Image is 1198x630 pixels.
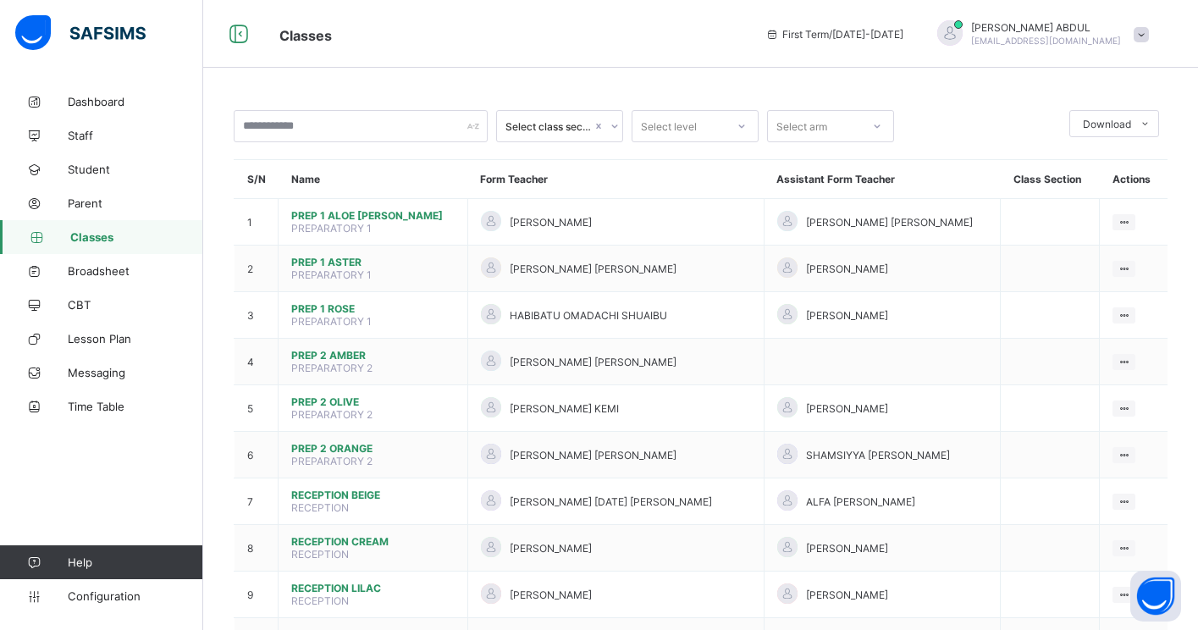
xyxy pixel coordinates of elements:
[510,262,676,275] span: [PERSON_NAME] [PERSON_NAME]
[291,548,349,561] span: RECEPTION
[68,400,203,413] span: Time Table
[235,199,279,246] td: 1
[291,455,373,467] span: PREPARATORY 2
[806,589,888,601] span: [PERSON_NAME]
[68,332,203,345] span: Lesson Plan
[68,129,203,142] span: Staff
[291,268,372,281] span: PREPARATORY 1
[1100,160,1168,199] th: Actions
[291,582,455,594] span: RECEPTION LILAC
[291,349,455,362] span: PREP 2 AMBER
[806,495,915,508] span: ALFA [PERSON_NAME]
[291,395,455,408] span: PREP 2 OLIVE
[510,542,592,555] span: [PERSON_NAME]
[510,402,619,415] span: [PERSON_NAME] KEMI
[806,542,888,555] span: [PERSON_NAME]
[235,339,279,385] td: 4
[467,160,764,199] th: Form Teacher
[15,15,146,51] img: safsims
[291,222,372,235] span: PREPARATORY 1
[70,230,203,244] span: Classes
[291,501,349,514] span: RECEPTION
[806,449,950,461] span: SHAMSIYYA [PERSON_NAME]
[510,449,676,461] span: [PERSON_NAME] [PERSON_NAME]
[279,160,468,199] th: Name
[68,95,203,108] span: Dashboard
[68,589,202,603] span: Configuration
[68,366,203,379] span: Messaging
[291,408,373,421] span: PREPARATORY 2
[235,246,279,292] td: 2
[291,489,455,501] span: RECEPTION BEIGE
[641,110,697,142] div: Select level
[806,262,888,275] span: [PERSON_NAME]
[235,572,279,618] td: 9
[510,495,712,508] span: [PERSON_NAME] [DATE] [PERSON_NAME]
[510,589,592,601] span: [PERSON_NAME]
[291,256,455,268] span: PREP 1 ASTER
[971,21,1121,34] span: [PERSON_NAME] ABDUL
[291,535,455,548] span: RECEPTION CREAM
[235,432,279,478] td: 6
[765,28,903,41] span: session/term information
[971,36,1121,46] span: [EMAIL_ADDRESS][DOMAIN_NAME]
[68,264,203,278] span: Broadsheet
[806,402,888,415] span: [PERSON_NAME]
[235,292,279,339] td: 3
[68,163,203,176] span: Student
[1083,118,1131,130] span: Download
[291,594,349,607] span: RECEPTION
[291,442,455,455] span: PREP 2 ORANGE
[1130,571,1181,622] button: Open asap
[510,216,592,229] span: [PERSON_NAME]
[920,20,1157,48] div: SAHEEDABDUL
[68,555,202,569] span: Help
[776,110,827,142] div: Select arm
[235,525,279,572] td: 8
[235,385,279,432] td: 5
[1001,160,1100,199] th: Class Section
[806,216,973,229] span: [PERSON_NAME] [PERSON_NAME]
[235,478,279,525] td: 7
[279,27,332,44] span: Classes
[510,309,667,322] span: HABIBATU OMADACHI SHUAIBU
[291,315,372,328] span: PREPARATORY 1
[291,209,455,222] span: PREP 1 ALOE [PERSON_NAME]
[291,362,373,374] span: PREPARATORY 2
[68,298,203,312] span: CBT
[510,356,676,368] span: [PERSON_NAME] [PERSON_NAME]
[505,120,592,133] div: Select class section
[68,196,203,210] span: Parent
[806,309,888,322] span: [PERSON_NAME]
[764,160,1000,199] th: Assistant Form Teacher
[235,160,279,199] th: S/N
[291,302,455,315] span: PREP 1 ROSE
